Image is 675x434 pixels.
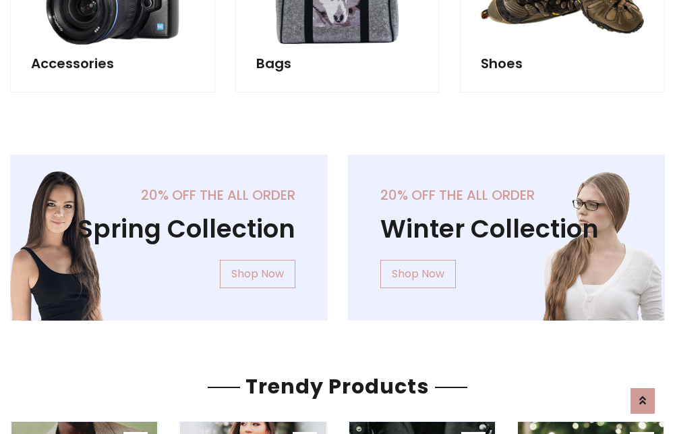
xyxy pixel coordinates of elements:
[240,372,435,401] span: Trendy Products
[42,187,295,203] h5: 20% off the all order
[31,55,194,72] h5: Accessories
[42,214,295,244] h1: Spring Collection
[481,55,644,72] h5: Shoes
[256,55,419,72] h5: Bags
[380,260,456,288] a: Shop Now
[380,214,633,244] h1: Winter Collection
[380,187,633,203] h5: 20% off the all order
[220,260,295,288] a: Shop Now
